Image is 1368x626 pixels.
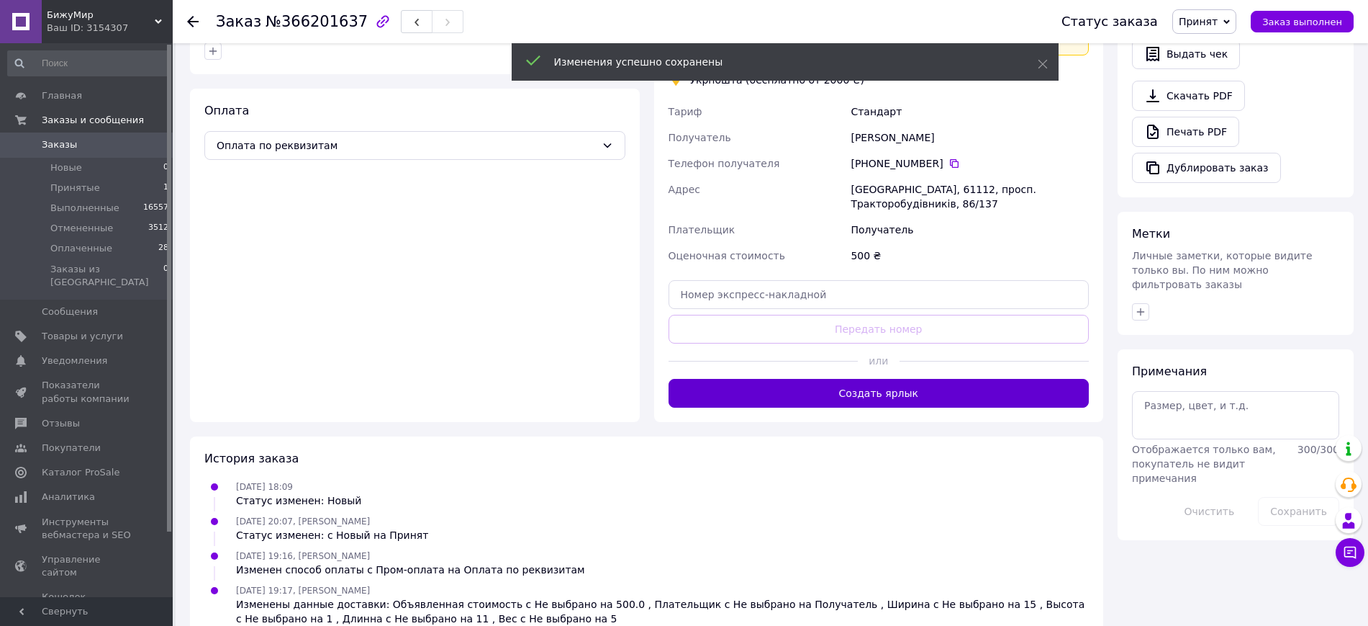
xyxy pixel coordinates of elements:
span: Принятые [50,182,100,194]
span: [DATE] 20:07, [PERSON_NAME] [236,517,370,527]
span: 16557 [143,202,168,215]
a: Печать PDF [1132,117,1239,147]
span: Покупатели [42,442,101,455]
span: Заказ [216,13,261,30]
div: Изменения успешно сохранены [554,55,1002,69]
span: Заказы [42,138,77,151]
span: Получатель [669,132,731,143]
span: Заказы и сообщения [42,114,144,127]
span: №366201637 [266,13,368,30]
span: Аналитика [42,491,95,504]
div: Ваш ID: 3154307 [47,22,173,35]
div: Изменены данные доставки: Объявленная стоимость с Не выбрано на 500.0 , Плательщик с Не выбрано н... [236,597,1089,626]
span: Тариф [669,106,702,117]
span: Управление сайтом [42,553,133,579]
span: Заказы из [GEOGRAPHIC_DATA] [50,263,163,289]
span: Оценочная стоимость [669,250,786,261]
span: Принят [1179,16,1218,27]
span: Метки [1132,227,1170,241]
span: Каталог ProSale [42,466,119,479]
span: Уведомления [42,354,107,367]
span: Оплата [204,104,249,117]
span: [DATE] 19:17, [PERSON_NAME] [236,586,370,596]
div: Статус заказа [1061,14,1158,29]
span: 28 [158,242,168,255]
span: Сообщения [42,305,98,318]
span: Оплаченные [50,242,112,255]
div: [PERSON_NAME] [848,125,1092,151]
span: 0 [163,161,168,174]
span: Инструменты вебмастера и SEO [42,516,133,542]
div: Изменен способ оплаты с Пром-оплата на Оплата по реквизитам [236,563,585,577]
span: Личные заметки, которые видите только вы. По ним можно фильтровать заказы [1132,250,1313,290]
button: Создать ярлык [669,379,1090,408]
span: Показатели работы компании [42,379,133,405]
span: Оплата по реквизитам [217,138,596,153]
span: Плательщик [669,224,735,236]
div: [GEOGRAPHIC_DATA], 61112, просп. Тракторобудівників, 86/137 [848,176,1092,217]
span: Адрес [669,184,700,195]
button: Дублировать заказ [1132,153,1281,183]
span: Выполненные [50,202,119,215]
span: Отображается только вам, покупатель не видит примечания [1132,444,1276,484]
div: [PHONE_NUMBER] [851,156,1089,171]
div: 500 ₴ [848,243,1092,269]
input: Номер экспресс-накладной [669,280,1090,309]
button: Заказ выполнен [1251,11,1354,32]
span: 1 [163,182,168,194]
span: Новые [50,161,82,174]
div: Вернуться назад [187,14,199,29]
span: [DATE] 18:09 [236,482,293,492]
div: Статус изменен: с Новый на Принят [236,528,428,542]
span: Отзывы [42,417,80,430]
input: Поиск [7,50,170,76]
span: Отмененные [50,222,113,235]
span: 0 [163,263,168,289]
span: Главная [42,89,82,102]
span: Примечания [1132,365,1207,378]
span: История заказа [204,452,299,465]
a: Скачать PDF [1132,81,1245,111]
span: БижуМир [47,9,155,22]
div: Получатель [848,217,1092,243]
span: Телефон получателя [669,158,780,169]
button: Выдать чек [1132,39,1240,69]
div: Стандарт [848,99,1092,125]
span: Кошелек компании [42,591,133,617]
span: Заказ выполнен [1262,17,1342,27]
span: 3512 [148,222,168,235]
div: Статус изменен: Новый [236,493,361,508]
span: 300 / 300 [1297,444,1339,455]
span: Товары и услуги [42,330,123,343]
span: [DATE] 19:16, [PERSON_NAME] [236,551,370,561]
span: или [858,354,900,368]
button: Чат с покупателем [1336,538,1364,567]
